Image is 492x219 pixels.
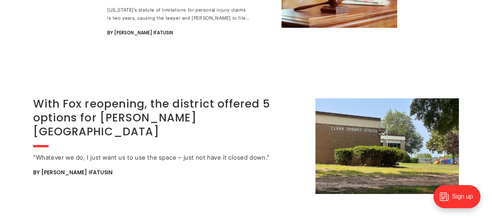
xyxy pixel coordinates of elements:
img: With Fox reopening, the district offered 5 options for Clark Springs [315,98,459,194]
div: [US_STATE]’s statute of limitations for personal injury claims is two years, causing the lawyer a... [107,6,251,22]
span: By [PERSON_NAME] Ifatusin [107,28,173,37]
span: By [PERSON_NAME] Ifatusin [33,168,113,177]
a: With Fox reopening, the district offered 5 options for [PERSON_NAME][GEOGRAPHIC_DATA] [33,96,270,139]
iframe: portal-trigger [427,181,492,219]
div: “Whatever we do, I just want us to use the space – just not have it closed down.” [33,153,284,162]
